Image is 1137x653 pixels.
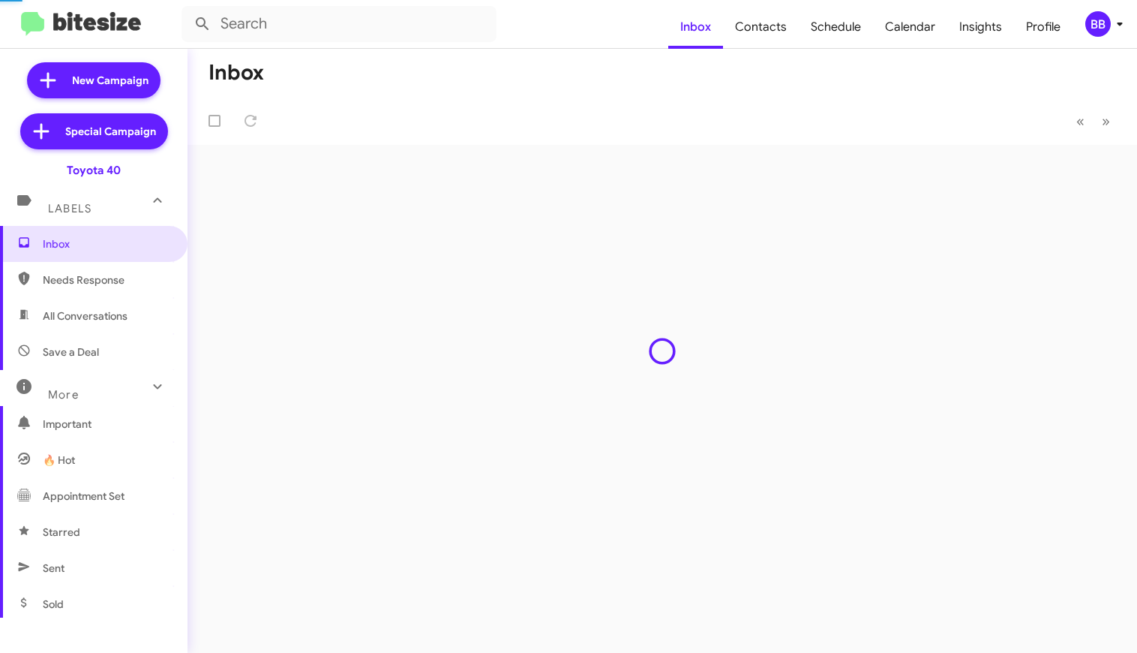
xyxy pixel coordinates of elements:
[43,236,170,251] span: Inbox
[181,6,496,42] input: Search
[1076,112,1084,131] span: «
[48,202,91,215] span: Labels
[799,5,873,49] a: Schedule
[947,5,1014,49] a: Insights
[67,163,121,178] div: Toyota 40
[873,5,947,49] a: Calendar
[1102,112,1110,131] span: »
[43,453,75,468] span: 🔥 Hot
[1085,11,1111,37] div: BB
[1072,11,1120,37] button: BB
[48,388,79,402] span: More
[72,73,148,88] span: New Campaign
[208,61,264,85] h1: Inbox
[1067,106,1093,137] button: Previous
[43,272,170,287] span: Needs Response
[1068,106,1119,137] nav: Page navigation example
[43,525,80,540] span: Starred
[43,417,170,432] span: Important
[65,124,156,139] span: Special Campaign
[43,561,64,576] span: Sent
[27,62,160,98] a: New Campaign
[43,308,127,323] span: All Conversations
[1093,106,1119,137] button: Next
[723,5,799,49] a: Contacts
[20,113,168,149] a: Special Campaign
[1014,5,1072,49] a: Profile
[43,345,99,360] span: Save a Deal
[43,489,124,504] span: Appointment Set
[668,5,723,49] a: Inbox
